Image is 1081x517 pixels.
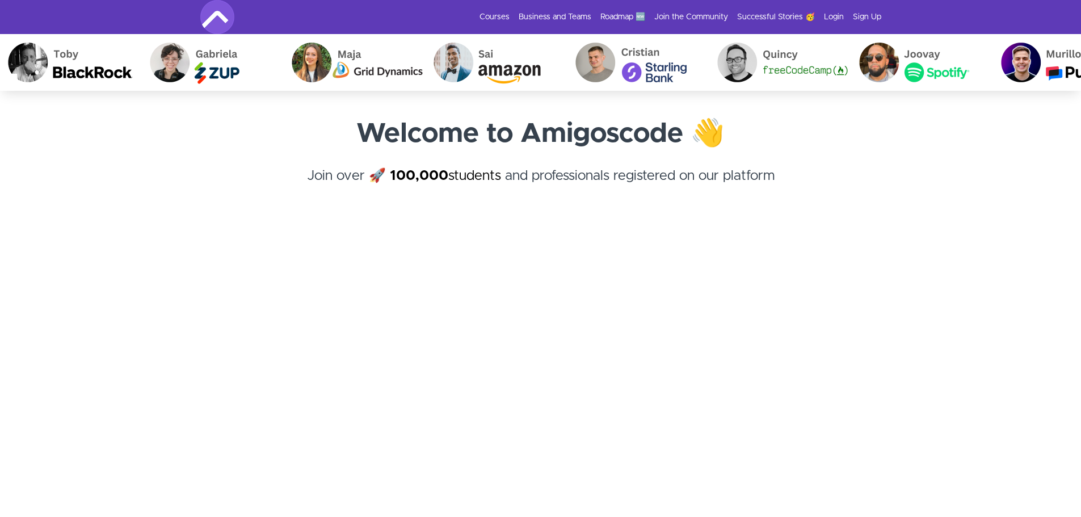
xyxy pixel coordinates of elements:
[390,169,501,183] a: 100,000students
[200,166,881,207] h4: Join over 🚀 and professionals registered on our platform
[737,11,815,23] a: Successful Stories 🥳
[356,120,725,148] strong: Welcome to Amigoscode 👋
[141,34,283,91] img: Gabriela
[283,34,424,91] img: Maja
[654,11,728,23] a: Join the Community
[824,11,844,23] a: Login
[519,11,591,23] a: Business and Teams
[424,34,566,91] img: Sai
[708,34,850,91] img: Quincy
[853,11,881,23] a: Sign Up
[566,34,708,91] img: Cristian
[600,11,645,23] a: Roadmap 🆕
[390,169,448,183] strong: 100,000
[479,11,510,23] a: Courses
[850,34,992,91] img: Joovay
